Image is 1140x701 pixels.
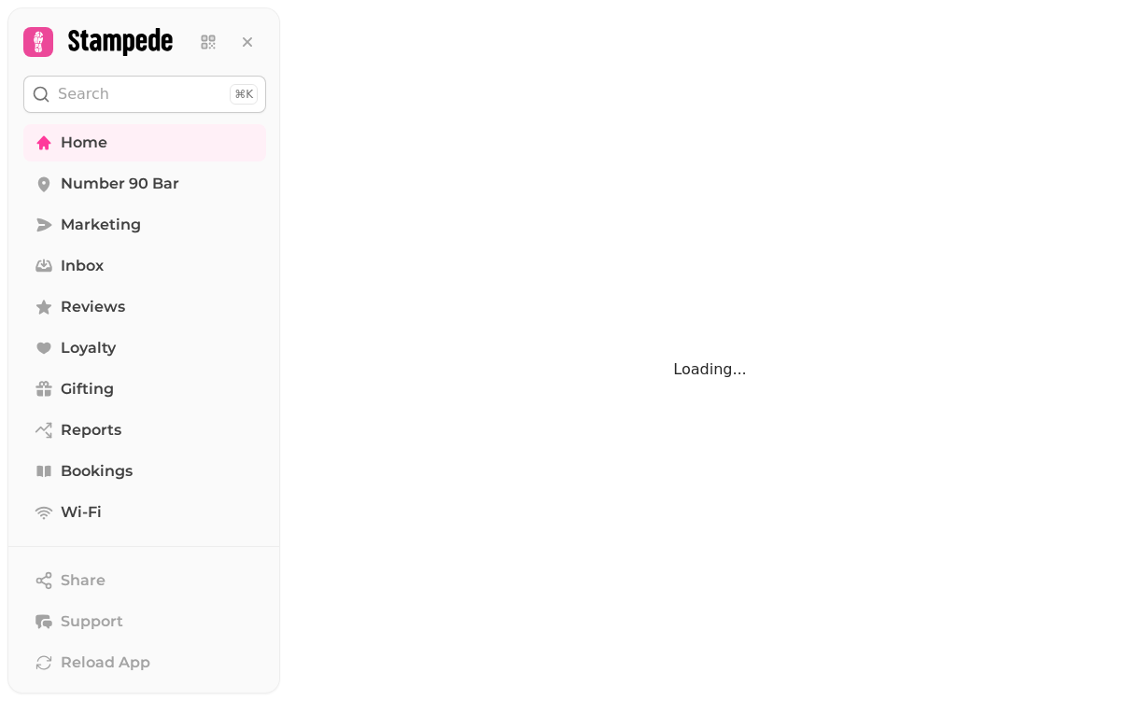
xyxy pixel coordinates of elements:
[23,412,266,449] a: Reports
[23,453,266,490] a: Bookings
[23,603,266,640] button: Support
[23,124,266,161] a: Home
[61,501,102,524] span: Wi-Fi
[23,644,266,681] button: Reload App
[61,296,125,318] span: Reviews
[61,610,123,633] span: Support
[61,173,179,195] span: Number 90 Bar
[594,358,827,381] p: Loading...
[23,76,266,113] button: Search⌘K
[23,371,266,408] a: Gifting
[23,562,266,599] button: Share
[61,132,107,154] span: Home
[58,83,109,105] p: Search
[61,337,116,359] span: Loyalty
[61,255,104,277] span: Inbox
[61,214,141,236] span: Marketing
[23,288,266,326] a: Reviews
[61,378,114,400] span: Gifting
[23,165,266,203] a: Number 90 Bar
[23,494,266,531] a: Wi-Fi
[61,460,133,483] span: Bookings
[61,419,121,442] span: Reports
[23,247,266,285] a: Inbox
[23,329,266,367] a: Loyalty
[61,569,106,592] span: Share
[23,206,266,244] a: Marketing
[61,652,150,674] span: Reload App
[230,84,258,105] div: ⌘K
